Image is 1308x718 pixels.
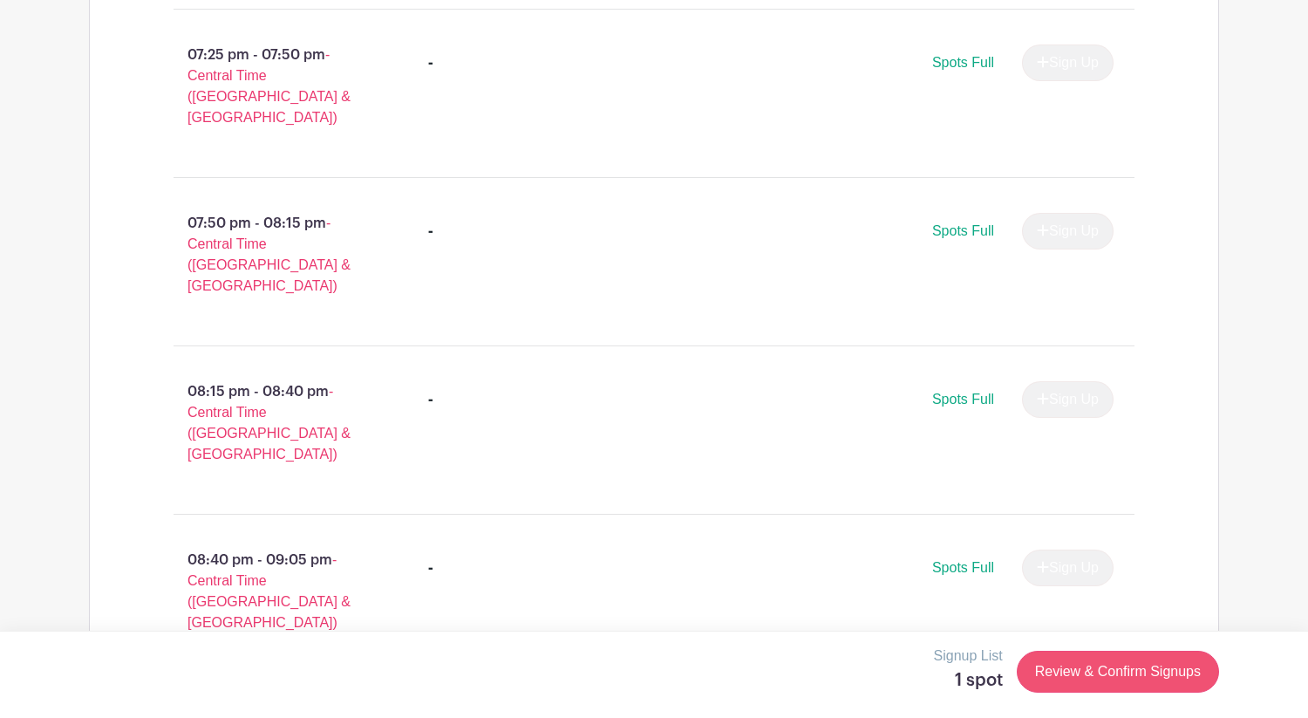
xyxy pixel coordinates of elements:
span: - Central Time ([GEOGRAPHIC_DATA] & [GEOGRAPHIC_DATA]) [187,384,351,462]
div: - [428,52,433,73]
span: Spots Full [932,560,994,575]
div: - [428,389,433,410]
p: 07:50 pm - 08:15 pm [146,206,400,304]
div: - [428,557,433,578]
span: - Central Time ([GEOGRAPHIC_DATA] & [GEOGRAPHIC_DATA]) [187,552,351,630]
p: Signup List [934,646,1003,667]
p: 08:15 pm - 08:40 pm [146,374,400,472]
span: Spots Full [932,392,994,407]
p: 07:25 pm - 07:50 pm [146,38,400,135]
h5: 1 spot [934,670,1003,691]
span: - Central Time ([GEOGRAPHIC_DATA] & [GEOGRAPHIC_DATA]) [187,215,351,293]
p: 08:40 pm - 09:05 pm [146,543,400,640]
span: - Central Time ([GEOGRAPHIC_DATA] & [GEOGRAPHIC_DATA]) [187,47,351,125]
span: Spots Full [932,223,994,238]
a: Review & Confirm Signups [1017,651,1219,693]
div: - [428,221,433,242]
span: Spots Full [932,55,994,70]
